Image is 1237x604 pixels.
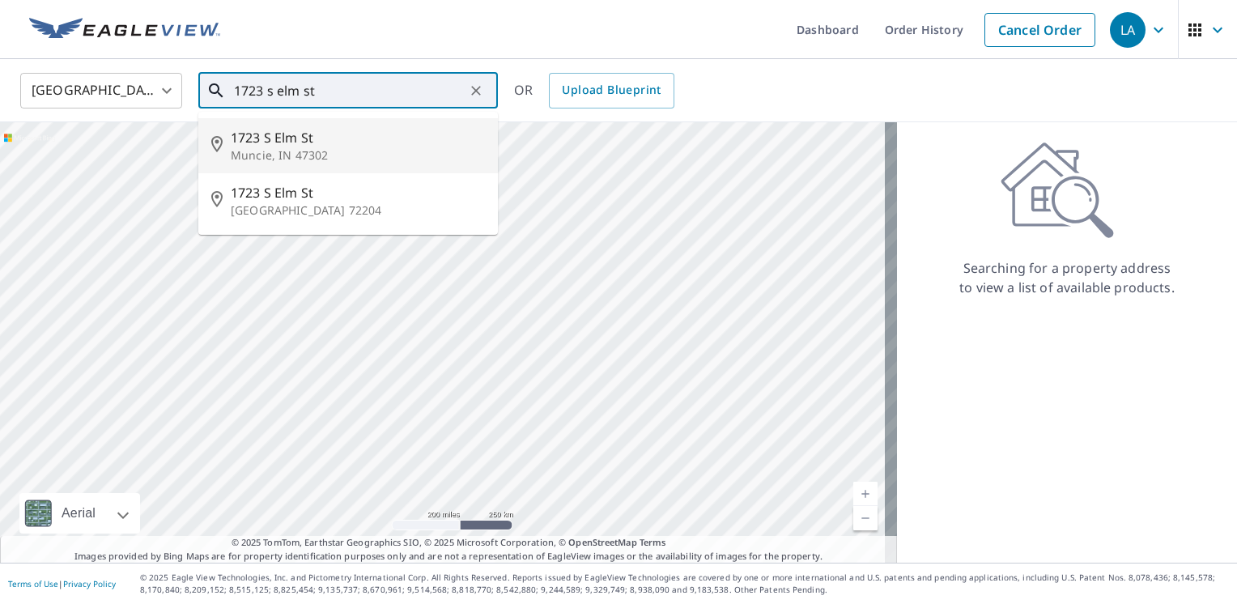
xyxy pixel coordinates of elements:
[232,536,666,550] span: © 2025 TomTom, Earthstar Geographics SIO, © 2025 Microsoft Corporation, ©
[959,258,1175,297] p: Searching for a property address to view a list of available products.
[853,506,878,530] a: Current Level 5, Zoom Out
[231,147,485,164] p: Muncie, IN 47302
[1110,12,1146,48] div: LA
[19,493,140,534] div: Aerial
[63,578,116,589] a: Privacy Policy
[984,13,1095,47] a: Cancel Order
[562,80,661,100] span: Upload Blueprint
[57,493,100,534] div: Aerial
[231,128,485,147] span: 1723 S Elm St
[234,68,465,113] input: Search by address or latitude-longitude
[29,18,220,42] img: EV Logo
[20,68,182,113] div: [GEOGRAPHIC_DATA]
[140,572,1229,596] p: © 2025 Eagle View Technologies, Inc. and Pictometry International Corp. All Rights Reserved. Repo...
[514,73,674,108] div: OR
[640,536,666,548] a: Terms
[549,73,674,108] a: Upload Blueprint
[465,79,487,102] button: Clear
[853,482,878,506] a: Current Level 5, Zoom In
[8,578,58,589] a: Terms of Use
[231,202,485,219] p: [GEOGRAPHIC_DATA] 72204
[568,536,636,548] a: OpenStreetMap
[8,579,116,589] p: |
[231,183,485,202] span: 1723 S Elm St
